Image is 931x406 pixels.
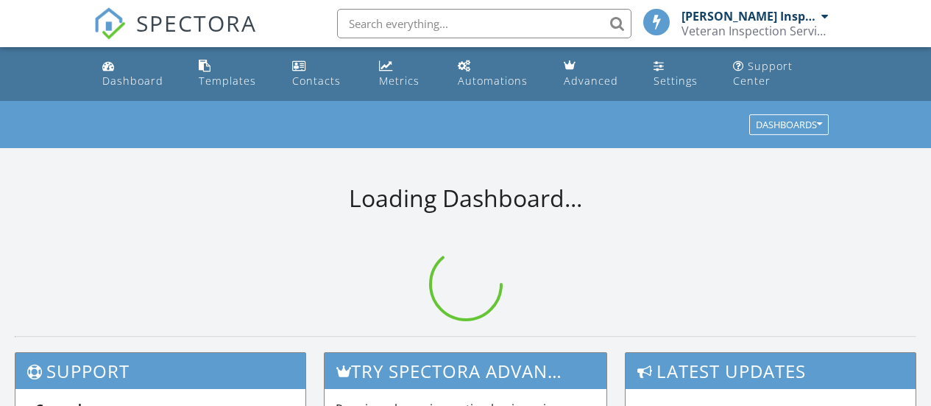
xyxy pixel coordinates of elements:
h3: Support [15,353,305,389]
div: Templates [199,74,256,88]
div: Veteran Inspection Services [682,24,829,38]
button: Dashboards [749,115,829,136]
div: Contacts [292,74,341,88]
a: Settings [648,53,715,95]
a: Automations (Basic) [452,53,546,95]
img: The Best Home Inspection Software - Spectora [93,7,126,40]
a: Contacts [286,53,361,95]
div: Automations [458,74,528,88]
a: Advanced [558,53,636,95]
div: Dashboards [756,120,822,130]
a: SPECTORA [93,20,257,51]
div: Settings [654,74,698,88]
a: Metrics [373,53,440,95]
h3: Latest Updates [626,353,916,389]
span: SPECTORA [136,7,257,38]
a: Support Center [727,53,835,95]
div: [PERSON_NAME] Inspector License #39707, Termite License #051294 [682,9,818,24]
div: Support Center [733,59,793,88]
div: Dashboard [102,74,163,88]
a: Templates [193,53,275,95]
input: Search everything... [337,9,631,38]
div: Metrics [379,74,420,88]
h3: Try spectora advanced [DATE] [325,353,606,389]
a: Dashboard [96,53,182,95]
div: Advanced [564,74,618,88]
